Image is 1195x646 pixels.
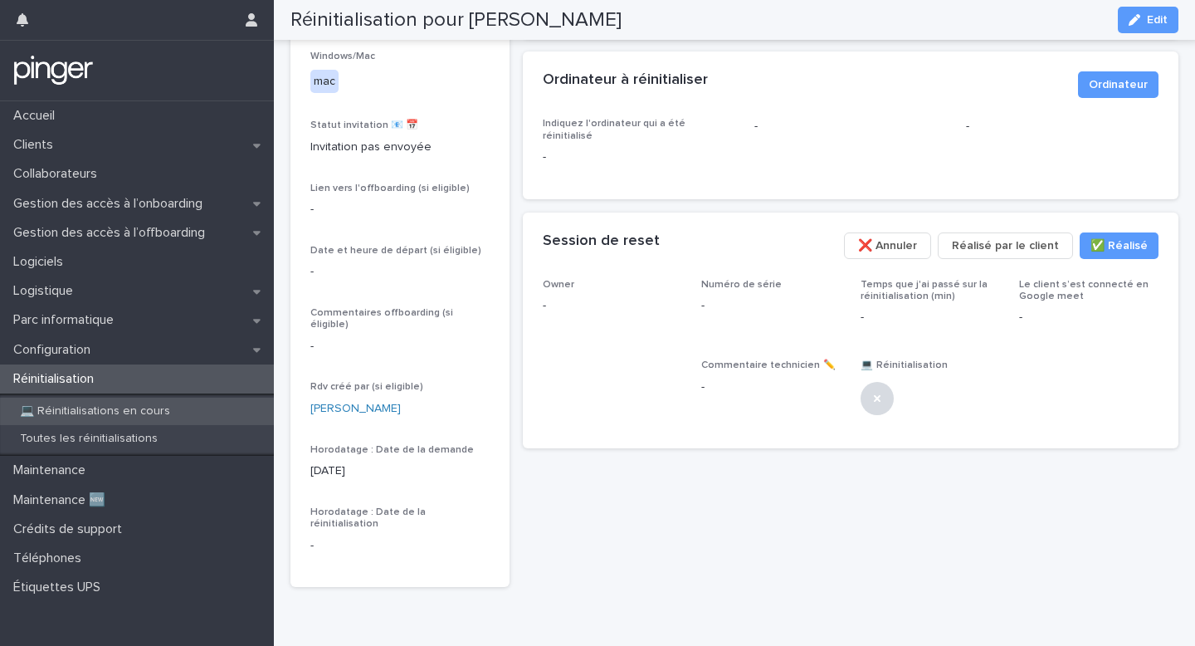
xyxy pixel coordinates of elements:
p: Téléphones [7,551,95,566]
p: 💻 Réinitialisations en cours [7,404,183,418]
span: Indiquez l'ordinateur qui a été réinitialisé [543,119,685,140]
button: ❌ Annuler [844,232,931,259]
p: Crédits de support [7,521,135,537]
span: Owner [543,280,574,290]
p: - [543,149,734,166]
h2: Session de reset [543,232,660,251]
span: Date et heure de départ (si éligible) [310,246,481,256]
span: Temps que j'ai passé sur la réinitialisation (min) [861,280,988,301]
button: Edit [1118,7,1178,33]
p: - [543,297,682,315]
p: [DATE] [310,462,490,480]
span: Ordinateur [1089,76,1148,93]
span: Windows/Mac [310,51,375,61]
p: - [310,537,490,555]
button: Réalisé par le client [938,232,1073,259]
span: Numéro de série [701,280,782,290]
p: - [701,379,841,396]
p: - [310,201,490,218]
p: - [1019,309,1158,326]
p: - [310,263,490,281]
button: Ordinateur [1078,71,1158,98]
div: mac [310,70,339,94]
span: Edit [1147,14,1168,26]
button: ✅​ Réalisé [1080,232,1158,259]
p: Maintenance 🆕 [7,492,119,508]
span: Le client s’est connecté en Google meet [1019,280,1149,301]
p: Accueil [7,108,68,124]
span: Commentaires offboarding (si éligible) [310,308,453,330]
span: Commentaire technicien ✏️ [701,360,836,370]
p: Collaborateurs [7,166,110,182]
span: Rdv créé par (si eligible) [310,382,423,392]
p: Logistique [7,283,86,299]
p: Invitation pas envoyée [310,139,490,156]
p: - [310,338,490,355]
span: Lien vers l'offboarding (si eligible) [310,184,470,193]
p: Réinitialisation [7,371,107,387]
p: Étiquettes UPS [7,580,114,595]
p: Configuration [7,342,104,358]
img: mTgBEunGTSyRkCgitkcU [13,54,94,87]
span: ❌ Annuler [858,237,917,254]
span: Réalisé par le client [952,237,1059,254]
p: Gestion des accès à l’onboarding [7,196,216,212]
h2: Ordinateur à réinitialiser [543,71,708,90]
p: Maintenance [7,462,99,478]
span: Horodatage : Date de la réinitialisation [310,507,426,529]
p: - [861,309,1000,326]
p: Parc informatique [7,312,127,328]
p: Gestion des accès à l’offboarding [7,225,218,241]
span: 💻 Réinitialisation [861,360,948,370]
a: [PERSON_NAME] [310,400,401,418]
p: Logiciels [7,254,76,270]
span: ✅​ Réalisé [1090,237,1148,254]
h2: Réinitialisation pour [PERSON_NAME] [290,8,622,32]
p: - [701,297,841,315]
span: Statut invitation 📧 📅 [310,120,418,130]
p: Toutes les réinitialisations [7,432,171,446]
span: Horodatage : Date de la demande [310,445,474,455]
p: - [966,118,1158,135]
p: - [754,118,946,135]
p: Clients [7,137,66,153]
